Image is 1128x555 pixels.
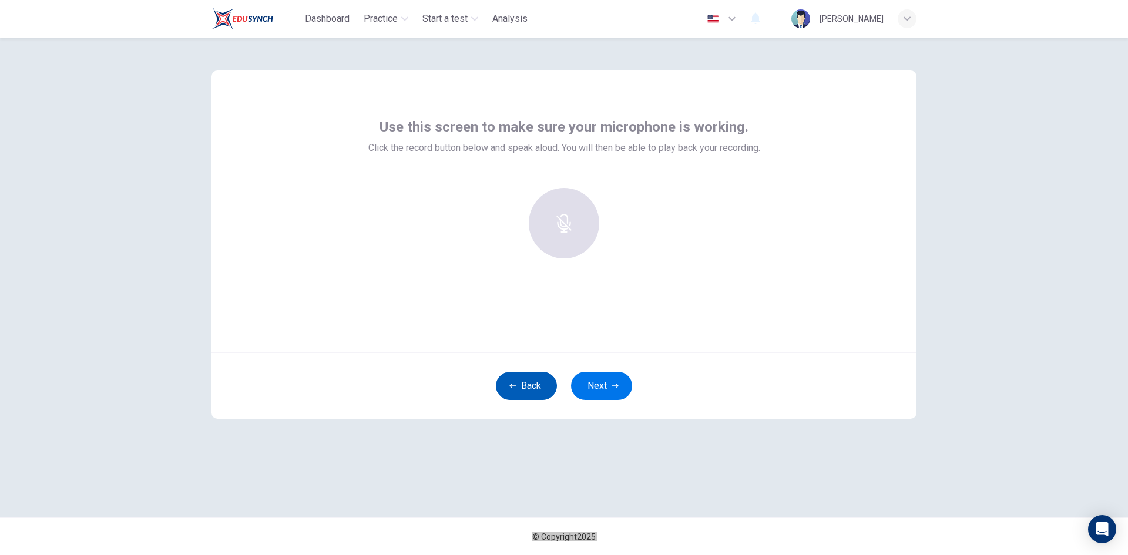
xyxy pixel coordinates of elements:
[791,9,810,28] img: Profile picture
[488,8,532,29] button: Analysis
[820,12,884,26] div: [PERSON_NAME]
[368,141,760,155] span: Click the record button below and speak aloud. You will then be able to play back your recording.
[571,372,632,400] button: Next
[359,8,413,29] button: Practice
[422,12,468,26] span: Start a test
[380,117,748,136] span: Use this screen to make sure your microphone is working.
[300,8,354,29] button: Dashboard
[1088,515,1116,543] div: Open Intercom Messenger
[706,15,720,23] img: en
[496,372,557,400] button: Back
[532,532,596,541] span: © Copyright 2025
[418,8,483,29] button: Start a test
[211,7,273,31] img: Train Test logo
[492,12,528,26] span: Analysis
[211,7,300,31] a: Train Test logo
[364,12,398,26] span: Practice
[305,12,350,26] span: Dashboard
